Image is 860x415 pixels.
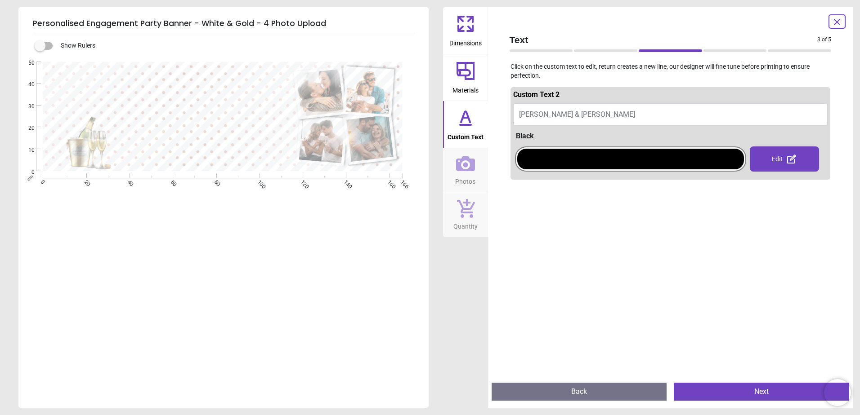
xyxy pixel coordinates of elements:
[455,173,475,186] span: Photos
[513,103,828,126] button: [PERSON_NAME] & [PERSON_NAME]
[443,148,488,192] button: Photos
[18,103,35,110] span: 30
[18,146,35,154] span: 10
[510,33,818,46] span: Text
[18,124,35,132] span: 20
[452,82,479,95] span: Materials
[33,14,414,33] h5: Personalised Engagement Party Banner - White & Gold - 4 Photo Upload
[513,90,560,99] span: Custom Text 2
[443,7,488,54] button: Dimensions
[516,131,828,141] div: Black
[443,101,488,148] button: Custom Text
[674,383,849,401] button: Next
[443,192,488,237] button: Quantity
[502,62,839,80] p: Click on the custom text to edit, return creates a new line, our designer will fine tune before p...
[750,146,819,172] div: Edit
[40,40,429,51] div: Show Rulers
[18,168,35,176] span: 0
[443,54,488,101] button: Materials
[519,110,635,119] span: [PERSON_NAME] & [PERSON_NAME]
[18,59,35,67] span: 50
[492,383,667,401] button: Back
[18,81,35,88] span: 40
[824,379,851,406] iframe: Brevo live chat
[448,128,484,142] span: Custom Text
[453,218,478,231] span: Quantity
[449,35,482,48] span: Dimensions
[817,36,831,44] span: 3 of 5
